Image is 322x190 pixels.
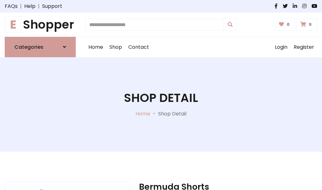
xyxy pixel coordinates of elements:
span: 0 [285,22,291,27]
a: Shop [106,37,125,57]
a: Categories [5,37,76,57]
span: | [36,3,42,10]
span: 0 [307,22,313,27]
h1: Shopper [5,18,76,32]
a: Home [136,110,150,117]
h1: Shop Detail [124,91,198,105]
p: Shop Detail [158,110,186,118]
a: Support [42,3,62,10]
a: Login [272,37,291,57]
a: FAQs [5,3,18,10]
a: Help [24,3,36,10]
a: Register [291,37,317,57]
h6: Categories [14,44,43,50]
a: 0 [296,19,317,31]
a: 0 [275,19,295,31]
span: E [5,16,22,33]
span: | [18,3,24,10]
a: EShopper [5,18,76,32]
p: - [150,110,158,118]
a: Home [85,37,106,57]
a: Contact [125,37,152,57]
